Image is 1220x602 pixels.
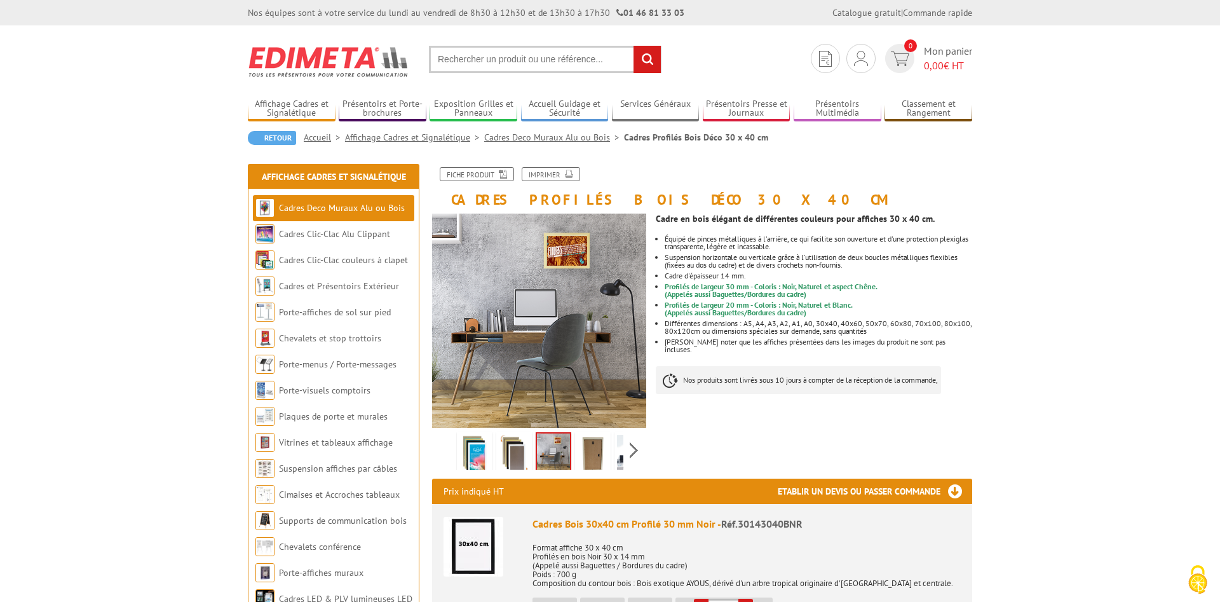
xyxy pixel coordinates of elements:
[279,411,388,422] a: Plaques de porte et murales
[255,198,274,217] img: Cadres Deco Muraux Alu ou Bois
[255,355,274,374] img: Porte-menus / Porte-messages
[532,517,961,531] div: Cadres Bois 30x40 cm Profilé 30 mm Noir -
[634,46,661,73] input: rechercher
[484,132,624,143] a: Cadres Deco Muraux Alu ou Bois
[304,132,345,143] a: Accueil
[279,332,381,344] a: Chevalets et stop trottoirs
[279,489,400,500] a: Cimaises et Accroches tableaux
[628,440,640,461] span: Next
[248,131,296,145] a: Retour
[279,515,407,526] a: Supports de communication bois
[532,535,961,588] p: Format affiche 30 x 40 cm Profilés en bois Noir 30 x 14 mm (Appelé aussi Baguettes / Bordures du ...
[279,202,405,214] a: Cadres Deco Muraux Alu ou Bois
[832,6,972,19] div: |
[924,58,972,73] span: € HT
[255,537,274,556] img: Chevalets conférence
[656,213,935,224] strong: Cadre en bois élégant de différentes couleurs pour affiches 30 x 40 cm.
[616,7,684,18] strong: 01 46 81 33 03
[832,7,901,18] a: Catalogue gratuit
[279,567,363,578] a: Porte-affiches muraux
[279,280,399,292] a: Cadres et Présentoirs Extérieur
[345,132,484,143] a: Affichage Cadres et Signalétique
[444,479,504,504] p: Prix indiqué HT
[819,51,832,67] img: devis rapide
[665,235,972,250] li: Équipé de pinces métalliques à l'arrière, ce qui facilite son ouverture et d'une protection plexi...
[1182,564,1214,596] img: Cookies (fenêtre modale)
[721,517,803,530] span: Réf.30143040BNR
[279,463,397,474] a: Suspension affiches par câbles
[521,99,609,120] a: Accueil Guidage et Sécurité
[665,300,853,317] font: (Appelés aussi Baguettes/Bordures du cadre)
[884,99,972,120] a: Classement et Rangement
[255,224,274,243] img: Cadres Clic-Clac Alu Clippant
[665,338,972,353] li: [PERSON_NAME] noter que les affiches présentées dans les images du produit ne sont pas incluses.
[578,435,608,474] img: cadre_chene_dos.jpg
[255,459,274,478] img: Suspension affiches par câbles
[924,44,972,73] span: Mon panier
[279,306,391,318] a: Porte-affiches de sol sur pied
[339,99,426,120] a: Présentoirs et Porte-brochures
[624,131,768,144] li: Cadres Profilés Bois Déco 30 x 40 cm
[248,99,335,120] a: Affichage Cadres et Signalétique
[537,434,570,473] img: cadre_bois_paysage_profile.jpg
[248,6,684,19] div: Nos équipes sont à votre service du lundi au vendredi de 8h30 à 12h30 et de 13h30 à 17h30
[248,38,410,85] img: Edimeta
[279,228,390,240] a: Cadres Clic-Clac Alu Clippant
[924,59,944,72] span: 0,00
[665,282,878,299] font: (Appelés aussi Baguettes/Bordures du cadre)
[440,167,514,181] a: Fiche produit
[612,99,700,120] a: Services Généraux
[255,563,274,582] img: Porte-affiches muraux
[891,51,909,66] img: devis rapide
[656,366,941,394] p: Nos produits sont livrés sous 10 jours à compter de la réception de la commande,
[255,250,274,270] img: Cadres Clic-Clac couleurs à clapet
[854,51,868,66] img: devis rapide
[255,329,274,348] img: Chevalets et stop trottoirs
[522,167,580,181] a: Imprimer
[279,437,393,448] a: Vitrines et tableaux affichage
[429,46,661,73] input: Rechercher un produit ou une référence...
[279,254,408,266] a: Cadres Clic-Clac couleurs à clapet
[255,485,274,504] img: Cimaises et Accroches tableaux
[882,44,972,73] a: devis rapide 0 Mon panier 0,00€ HT
[255,277,274,296] img: Cadres et Présentoirs Extérieur
[255,511,274,530] img: Supports de communication bois
[665,300,853,310] font: Profilés de largeur 20 mm - Coloris : Noir, Naturel et Blanc.
[279,541,361,552] a: Chevalets conférence
[444,517,503,577] img: Cadres Bois 30x40 cm Profilé 30 mm Noir
[432,214,646,428] img: cadre_bois_paysage_profile.jpg
[499,435,529,474] img: cadre_bois_couleurs_blanc_noir_naturel_chene.jpg.png
[703,99,790,120] a: Présentoirs Presse et Journaux
[904,39,917,52] span: 0
[430,99,517,120] a: Exposition Grilles et Panneaux
[665,254,972,269] li: Suspension horizontale ou verticale grâce à l'utilisation de deux boucles métalliques flexibles (...
[279,359,396,370] a: Porte-menus / Porte-messages
[794,99,881,120] a: Présentoirs Multimédia
[255,407,274,426] img: Plaques de porte et murales
[255,381,274,400] img: Porte-visuels comptoirs
[665,272,972,280] li: Cadre d'épaisseur 14 mm.
[459,435,490,474] img: cadre_bois_clic_clac_30x40_profiles_blanc.png
[255,433,274,452] img: Vitrines et tableaux affichage
[617,435,647,474] img: cadre_bois_clic_clac_30x40.jpg
[665,320,972,335] li: Différentes dimensions : A5, A4, A3, A2, A1, A0, 30x40, 40x60, 50x70, 60x80, 70x100, 80x100, 80x1...
[665,282,878,291] font: Profilés de largeur 30 mm - Coloris : Noir, Naturel et aspect Chêne.
[279,385,370,396] a: Porte-visuels comptoirs
[262,171,406,182] a: Affichage Cadres et Signalétique
[255,303,274,322] img: Porte-affiches de sol sur pied
[903,7,972,18] a: Commande rapide
[778,479,972,504] h3: Etablir un devis ou passer commande
[1176,559,1220,602] button: Cookies (fenêtre modale)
